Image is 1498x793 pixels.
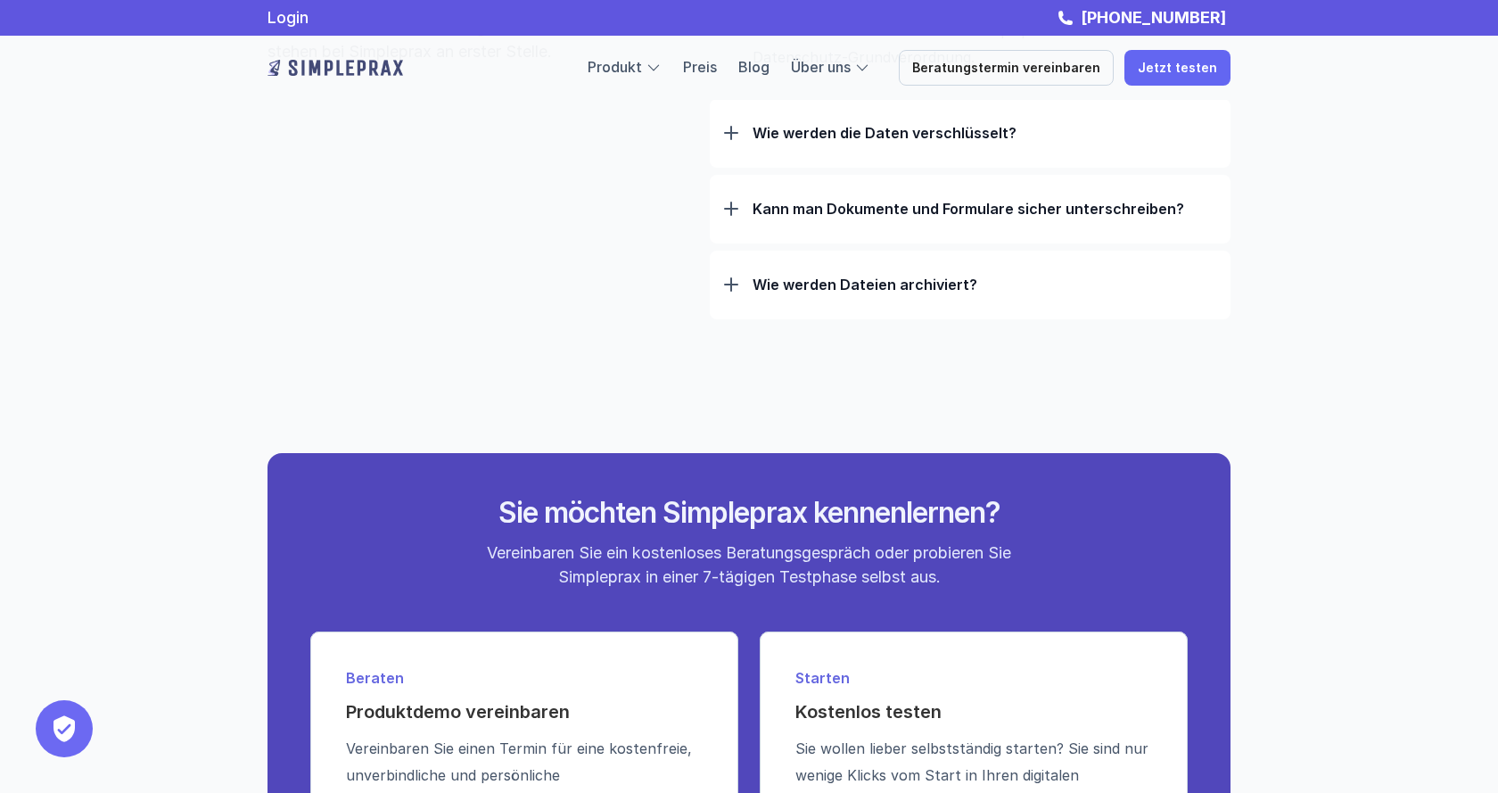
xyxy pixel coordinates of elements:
[1081,8,1226,27] strong: [PHONE_NUMBER]
[753,200,1216,218] p: Kann man Dokumente und Formulare sicher unterschreiben?
[471,541,1028,589] p: Vereinbaren Sie ein kostenloses Beratungsgespräch oder probieren Sie Simpleprax in einer 7-tägige...
[415,496,1083,530] h2: Sie möchten Simpleprax kennenlernen?
[795,667,1152,689] p: Starten
[346,667,703,689] p: Beraten
[753,124,1216,142] p: Wie werden die Daten verschlüsselt?
[1138,61,1217,76] p: Jetzt testen
[899,50,1114,86] a: Beratungstermin vereinbaren
[683,58,717,76] a: Preis
[738,58,770,76] a: Blog
[346,699,703,724] h4: Produktdemo vereinbaren
[912,61,1100,76] p: Beratungstermin vereinbaren
[267,8,309,27] a: Login
[1076,8,1230,27] a: [PHONE_NUMBER]
[795,699,1152,724] h4: Kostenlos testen
[588,58,642,76] a: Produkt
[753,276,1216,293] p: Wie werden Dateien archiviert?
[791,58,851,76] a: Über uns
[1124,50,1230,86] a: Jetzt testen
